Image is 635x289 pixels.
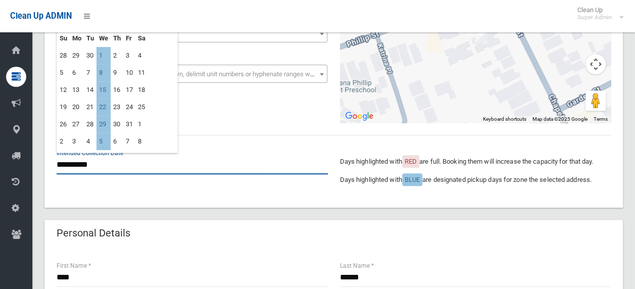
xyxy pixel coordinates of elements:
[57,99,70,116] td: 19
[135,116,148,133] td: 1
[57,24,327,42] span: 43-45
[572,6,622,21] span: Clean Up
[57,47,70,64] td: 28
[84,47,96,64] td: 30
[577,14,612,21] small: Super Admin
[340,156,611,168] p: Days highlighted with are full. Booking them will increase the capacity for that day.
[63,70,346,78] span: Select the unit number from the dropdown, delimit unit numbers or hyphenate ranges with a comma
[405,158,417,165] span: RED
[84,64,96,81] td: 7
[135,133,148,150] td: 8
[96,81,111,99] td: 15
[57,30,70,47] th: Su
[96,47,111,64] td: 1
[96,99,111,116] td: 22
[343,110,376,123] a: Open this area in Google Maps (opens a new window)
[471,22,491,47] div: 43-45 Chapel Street, ROSELANDS NSW 2196
[70,64,84,81] td: 6
[70,133,84,150] td: 3
[343,110,376,123] img: Google
[10,11,72,21] span: Clean Up ADMIN
[84,81,96,99] td: 14
[70,81,84,99] td: 13
[123,133,135,150] td: 7
[57,64,70,81] td: 5
[59,27,325,41] span: 43-45
[585,90,606,111] button: Drag Pegman onto the map to open Street View
[70,116,84,133] td: 27
[405,176,420,183] span: BLUE
[96,30,111,47] th: We
[70,99,84,116] td: 20
[84,30,96,47] th: Tu
[123,81,135,99] td: 17
[70,30,84,47] th: Mo
[135,30,148,47] th: Sa
[96,64,111,81] td: 8
[111,64,123,81] td: 9
[594,116,608,122] a: Terms (opens in new tab)
[57,81,70,99] td: 12
[44,223,142,243] header: Personal Details
[123,99,135,116] td: 24
[135,81,148,99] td: 18
[111,47,123,64] td: 2
[135,47,148,64] td: 4
[111,116,123,133] td: 30
[111,99,123,116] td: 23
[483,116,526,123] button: Keyboard shortcuts
[84,116,96,133] td: 28
[532,116,588,122] span: Map data ©2025 Google
[123,30,135,47] th: Fr
[111,133,123,150] td: 6
[123,47,135,64] td: 3
[84,99,96,116] td: 21
[70,47,84,64] td: 29
[123,116,135,133] td: 31
[96,116,111,133] td: 29
[57,133,70,150] td: 2
[585,54,606,74] button: Map camera controls
[111,81,123,99] td: 16
[57,116,70,133] td: 26
[135,99,148,116] td: 25
[96,133,111,150] td: 5
[135,64,148,81] td: 11
[111,30,123,47] th: Th
[340,174,611,186] p: Days highlighted with are designated pickup days for zone the selected address.
[84,133,96,150] td: 4
[123,64,135,81] td: 10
